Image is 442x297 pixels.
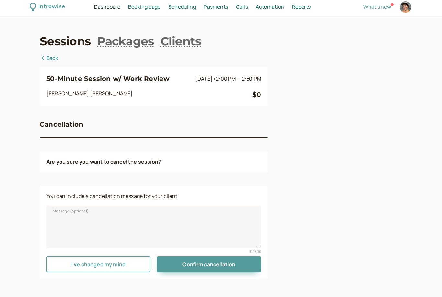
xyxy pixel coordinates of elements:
[128,3,160,10] span: Booking page
[256,3,284,11] a: Automation
[38,2,65,12] div: introwise
[252,89,261,100] div: $0
[292,3,311,10] span: Reports
[160,33,201,49] a: Clients
[94,3,120,11] a: Dashboard
[216,75,261,82] span: 2:00 PM — 2:50 PM
[410,266,442,297] iframe: Chat Widget
[363,4,391,10] button: What's new
[195,75,261,82] span: [DATE]
[204,3,228,11] a: Payments
[157,256,261,272] button: Confirm cancellation
[97,33,154,49] a: Packages
[30,2,65,12] a: introwise
[53,208,89,214] span: Message (optional)
[94,3,120,10] span: Dashboard
[46,89,252,100] div: [PERSON_NAME] [PERSON_NAME]
[363,3,391,10] span: What's new
[46,74,193,84] h3: 50-Minute Session w/ Work Review
[236,3,248,11] a: Calls
[46,206,261,248] textarea: Message (optional)
[168,3,196,10] span: Scheduling
[292,3,311,11] a: Reports
[40,119,83,130] h3: Cancellation
[46,256,150,272] a: I've changed my mind
[46,192,261,200] p: You can include a cancellation message for your client
[46,158,161,165] b: Are you sure you want to cancel the session?
[399,0,412,14] a: Account
[204,3,228,10] span: Payments
[182,261,235,268] span: Confirm cancellation
[236,3,248,10] span: Calls
[256,3,284,10] span: Automation
[213,75,216,82] span: •
[128,3,160,11] a: Booking page
[40,54,59,63] a: Back
[40,33,91,49] a: Sessions
[168,3,196,11] a: Scheduling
